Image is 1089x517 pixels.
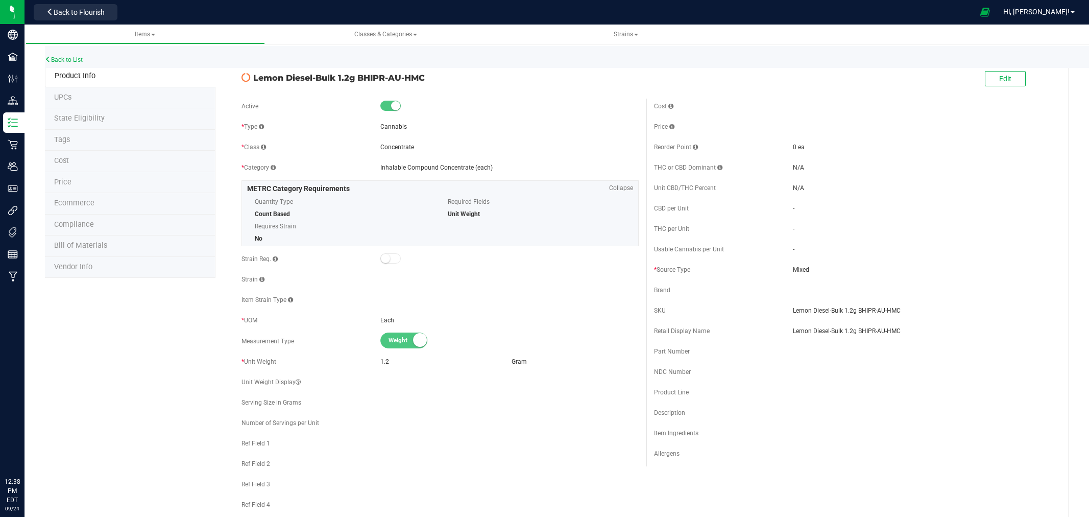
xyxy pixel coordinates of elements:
[5,505,20,512] p: 09/24
[654,103,673,110] span: Cost
[241,358,276,365] span: Unit Weight
[654,389,689,396] span: Product Line
[241,255,278,263] span: Strain Req.
[8,74,18,84] inline-svg: Configuration
[793,326,1051,336] span: Lemon Diesel-Bulk 1.2g BHIPR-AU-HMC
[654,430,698,437] span: Item Ingredients
[34,4,117,20] button: Back to Flourish
[793,205,794,212] span: -
[380,317,394,324] span: Each
[54,156,69,165] span: Cost
[54,178,71,186] span: Price
[54,93,71,102] span: Tag
[241,296,293,303] span: Item Strain Type
[55,72,95,80] span: Product Info
[241,379,301,386] span: Unit Weight Display
[5,477,20,505] p: 12:38 PM EDT
[241,164,276,171] span: Category
[654,368,691,375] span: NDC Number
[8,205,18,216] inline-svg: Integrations
[654,246,724,253] span: Usable Cannabis per Unit
[241,481,270,488] span: Ref Field 3
[614,31,638,38] span: Strains
[54,263,92,271] span: Vendor Info
[380,164,493,171] span: Inhalable Compound Concentrate (each)
[654,287,670,294] span: Brand
[8,52,18,62] inline-svg: Facilities
[793,184,804,192] span: N/A
[654,266,690,273] span: Source Type
[255,210,290,218] span: Count Based
[8,183,18,194] inline-svg: User Roles
[609,183,633,193] span: Collapse
[793,144,805,151] span: 0 ea
[241,440,270,447] span: Ref Field 1
[255,194,432,209] span: Quantity Type
[793,225,794,232] span: -
[247,184,350,193] span: METRC Category Requirements
[8,227,18,238] inline-svg: Tags
[8,139,18,150] inline-svg: Retail
[54,241,107,250] span: Bill of Materials
[8,271,18,281] inline-svg: Manufacturing
[1003,8,1070,16] span: Hi, [PERSON_NAME]!
[54,135,70,144] span: Tag
[241,103,258,110] span: Active
[241,276,264,283] span: Strain
[380,144,414,151] span: Concentrate
[8,30,18,40] inline-svg: Company
[380,123,407,130] span: Cannabis
[255,219,432,234] span: Requires Strain
[8,249,18,260] inline-svg: Reports
[654,225,689,232] span: THC per Unit
[241,419,319,427] span: Number of Servings per Unit
[793,265,1051,274] span: Mixed
[45,56,83,63] a: Back to List
[241,399,301,406] span: Serving Size in Grams
[241,460,270,467] span: Ref Field 2
[512,358,527,365] span: Gram
[54,199,94,207] span: Ecommerce
[54,8,105,16] span: Back to Flourish
[793,164,804,171] span: N/A
[654,450,680,457] span: Allergens
[241,317,257,324] span: UOM
[253,72,639,84] span: Lemon Diesel-Bulk 1.2g BHIPR-AU-HMC
[793,306,1051,315] span: Lemon Diesel-Bulk 1.2g BHIPR-AU-HMC
[654,327,710,335] span: Retail Display Name
[380,358,389,365] span: 1.2
[654,164,722,171] span: THC or CBD Dominant
[8,161,18,172] inline-svg: Users
[793,246,794,253] span: -
[241,338,294,345] span: Measurement Type
[448,194,625,209] span: Required Fields
[135,31,155,38] span: Items
[241,144,266,151] span: Class
[389,333,434,348] span: Weight
[654,205,689,212] span: CBD per Unit
[654,348,690,355] span: Part Number
[974,2,997,22] span: Open Ecommerce Menu
[354,31,417,38] span: Classes & Categories
[654,307,666,314] span: SKU
[54,220,94,229] span: Compliance
[448,210,480,218] span: Unit Weight
[241,123,264,130] span: Type
[654,184,716,192] span: Unit CBD/THC Percent
[241,72,251,83] span: Pending Sync
[8,96,18,106] inline-svg: Distribution
[241,501,270,508] span: Ref Field 4
[654,144,698,151] span: Reorder Point
[10,435,41,466] iframe: Resource center
[654,123,674,130] span: Price
[54,114,105,123] span: Tag
[255,235,262,242] span: No
[999,75,1011,83] span: Edit
[654,409,685,416] span: Description
[296,379,301,385] i: Custom display text for unit weight (e.g., '1.25 g', '1 gram (0.035 oz)', '1 cookie (10mg THC)')
[985,71,1026,86] button: Edit
[8,118,18,128] inline-svg: Inventory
